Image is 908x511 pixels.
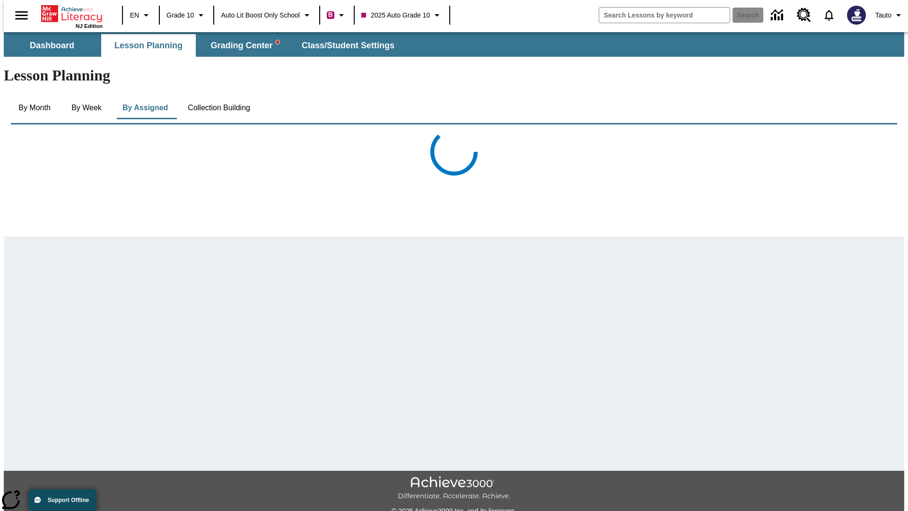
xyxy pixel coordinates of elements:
[791,2,817,28] a: Resource Center, Will open in new tab
[294,34,402,57] button: Class/Student Settings
[221,10,300,20] span: Auto Lit Boost only School
[323,7,351,24] button: Boost Class color is violet red. Change class color
[48,497,89,503] span: Support Offline
[101,34,196,57] button: Lesson Planning
[130,10,139,20] span: EN
[4,67,904,84] h1: Lesson Planning
[163,7,210,24] button: Grade: Grade 10, Select a grade
[872,7,908,24] button: Profile/Settings
[76,23,103,29] span: NJ Edition
[126,7,156,24] button: Language: EN, Select a language
[817,3,841,27] a: Notifications
[115,97,175,119] button: By Assigned
[166,10,194,20] span: Grade 10
[875,10,891,20] span: Tauto
[63,97,110,119] button: By Week
[41,4,103,23] a: Home
[180,97,258,119] button: Collection Building
[4,32,904,57] div: SubNavbar
[11,97,58,119] button: By Month
[114,40,183,51] span: Lesson Planning
[198,34,292,57] button: Grading Center
[599,8,730,23] input: search field
[210,40,279,51] span: Grading Center
[8,1,35,29] button: Open side menu
[765,2,791,28] a: Data Center
[328,9,333,21] span: B
[302,40,394,51] span: Class/Student Settings
[847,6,866,25] img: Avatar
[217,7,316,24] button: School: Auto Lit Boost only School, Select your school
[5,34,99,57] button: Dashboard
[841,3,872,27] button: Select a new avatar
[398,476,510,501] img: Achieve3000 Differentiate Accelerate Achieve
[276,40,279,44] svg: writing assistant alert
[358,7,446,24] button: Class: 2025 Auto Grade 10, Select your class
[30,40,74,51] span: Dashboard
[4,34,403,57] div: SubNavbar
[361,10,430,20] span: 2025 Auto Grade 10
[41,3,103,29] div: Home
[28,489,96,511] button: Support Offline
